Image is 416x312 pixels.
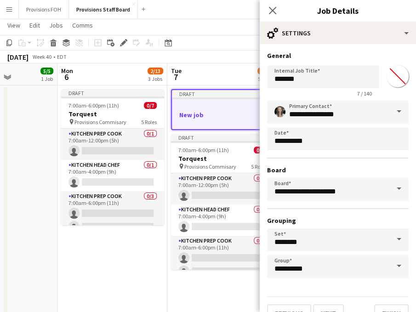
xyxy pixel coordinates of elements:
span: Provisions Commisary [184,163,236,170]
app-job-card: Draft7:00am-6:00pm (11h)0/7Torquest Provisions Commisary5 RolesKitchen Prep Cook0/17:00am-12:00pm... [61,89,164,225]
h3: Job Details [260,5,416,17]
a: Edit [26,19,44,31]
span: 6 [60,72,73,82]
span: Edit [29,21,40,29]
span: Tue [171,67,182,75]
span: 2/13 [257,68,273,74]
div: EDT [57,53,67,60]
span: 7 / 140 [350,90,379,97]
h3: Board [267,166,409,174]
span: 7:00am-6:00pm (11h) [178,147,229,153]
a: View [4,19,24,31]
span: 5/5 [40,68,53,74]
div: Draft [171,134,274,141]
h3: New job [172,111,273,119]
span: 5 Roles [141,119,157,125]
span: View [7,21,20,29]
app-job-card: Draft7:00am-6:00pm (11h)0/7Torquest Provisions Commisary5 RolesKitchen Prep Cook0/17:00am-12:00pm... [171,134,274,270]
button: Provisions FOH [19,0,69,18]
app-card-role: Kitchen Prep Cook0/37:00am-6:00pm (11h) [171,236,274,294]
div: Draft [172,90,273,97]
span: 0/7 [254,147,267,153]
span: Week 40 [30,53,53,60]
span: Comms [72,21,93,29]
h3: Grouping [267,216,409,225]
div: [DATE] [7,52,28,62]
span: 2/13 [148,68,163,74]
span: 7 [170,72,182,82]
h3: Torquest [171,154,274,163]
span: 5 Roles [251,163,267,170]
a: Jobs [46,19,67,31]
button: Provisions Staff Board [69,0,138,18]
span: 7:00am-6:00pm (11h) [68,102,119,109]
app-card-role: Kitchen Prep Cook0/17:00am-12:00pm (5h) [171,173,274,204]
app-card-role: Kitchen Head Chef0/17:00am-4:00pm (9h) [61,160,164,191]
h3: General [267,51,409,60]
span: Mon [61,67,73,75]
app-card-role: Kitchen Head Chef0/17:00am-4:00pm (9h) [171,204,274,236]
span: 0/7 [144,102,157,109]
app-job-card: DraftNew job [171,89,274,130]
div: 1 Job [41,75,53,82]
a: Comms [68,19,97,31]
div: 3 Jobs [148,75,163,82]
h3: Torquest [61,110,164,118]
span: Provisions Commisary [74,119,126,125]
div: Settings [260,22,416,44]
span: Jobs [49,21,63,29]
app-card-role: Kitchen Prep Cook0/37:00am-6:00pm (11h) [61,191,164,249]
div: 5 Jobs [258,75,273,82]
div: Draft [61,89,164,96]
app-card-role: Kitchen Prep Cook0/17:00am-12:00pm (5h) [61,129,164,160]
